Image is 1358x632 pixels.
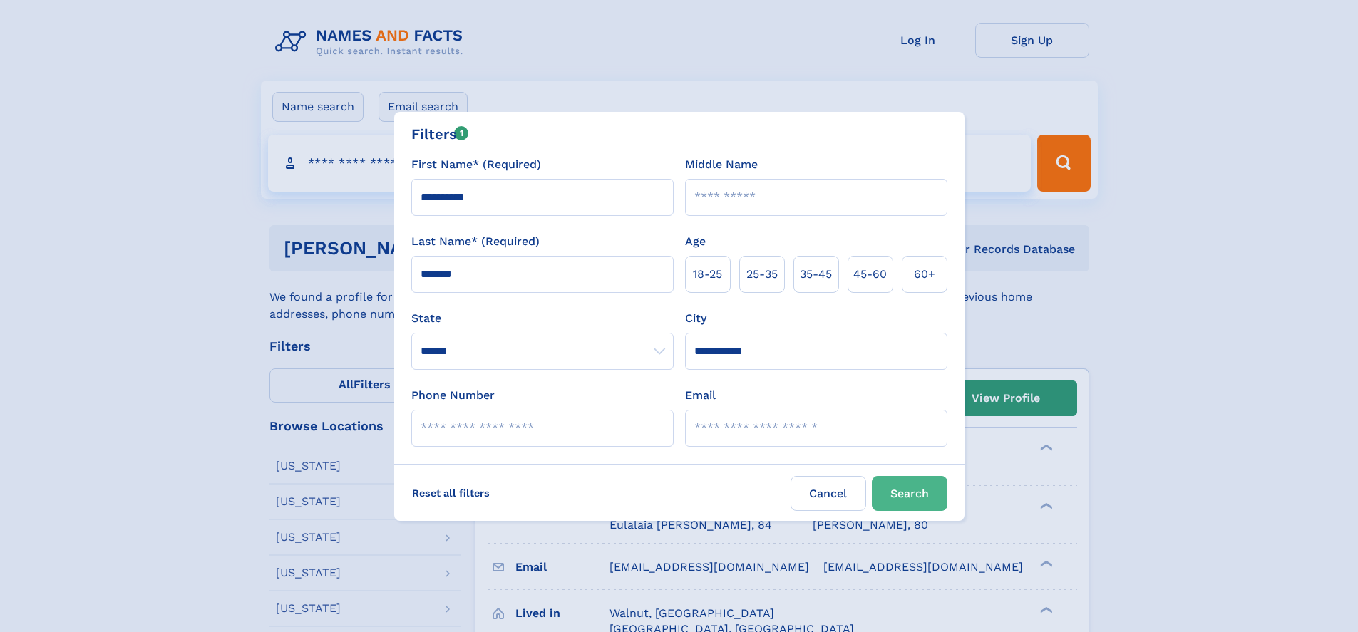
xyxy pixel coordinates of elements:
[411,310,674,327] label: State
[791,476,866,511] label: Cancel
[800,266,832,283] span: 35‑45
[685,233,706,250] label: Age
[685,310,706,327] label: City
[746,266,778,283] span: 25‑35
[693,266,722,283] span: 18‑25
[872,476,947,511] button: Search
[411,233,540,250] label: Last Name* (Required)
[403,476,499,510] label: Reset all filters
[685,156,758,173] label: Middle Name
[411,156,541,173] label: First Name* (Required)
[853,266,887,283] span: 45‑60
[411,387,495,404] label: Phone Number
[914,266,935,283] span: 60+
[411,123,469,145] div: Filters
[685,387,716,404] label: Email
